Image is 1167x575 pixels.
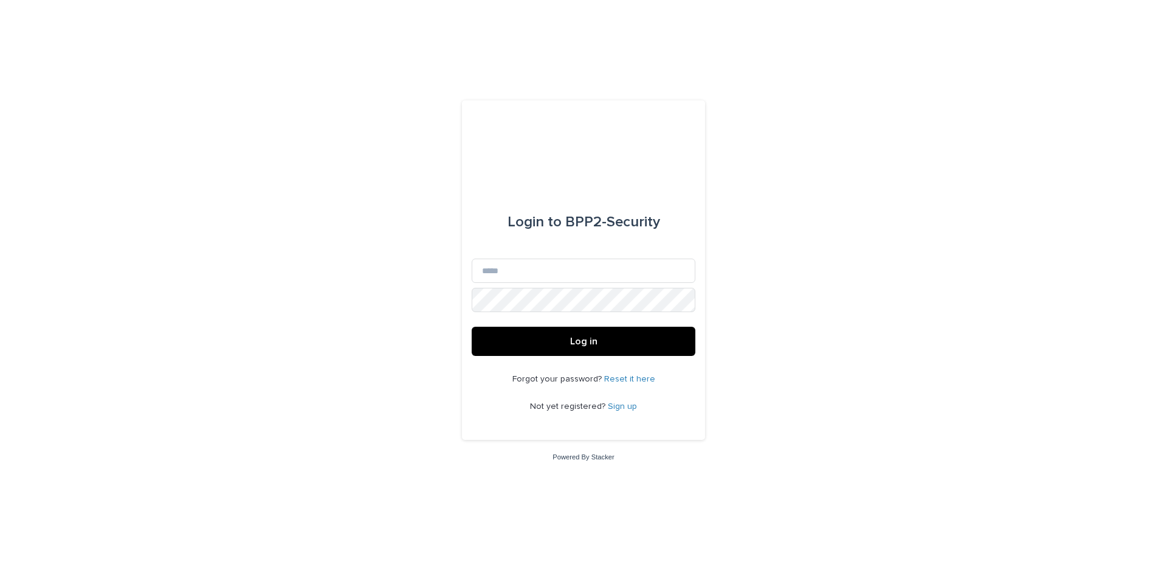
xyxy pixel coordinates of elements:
[604,375,655,383] a: Reset it here
[608,402,637,411] a: Sign up
[508,205,660,239] div: BPP2-Security
[553,453,614,461] a: Powered By Stacker
[557,130,611,166] img: dwgmcNfxSF6WIOOXiGgu
[472,327,695,356] button: Log in
[512,375,604,383] span: Forgot your password?
[508,215,562,229] span: Login to
[530,402,608,411] span: Not yet registered?
[570,336,597,346] span: Log in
